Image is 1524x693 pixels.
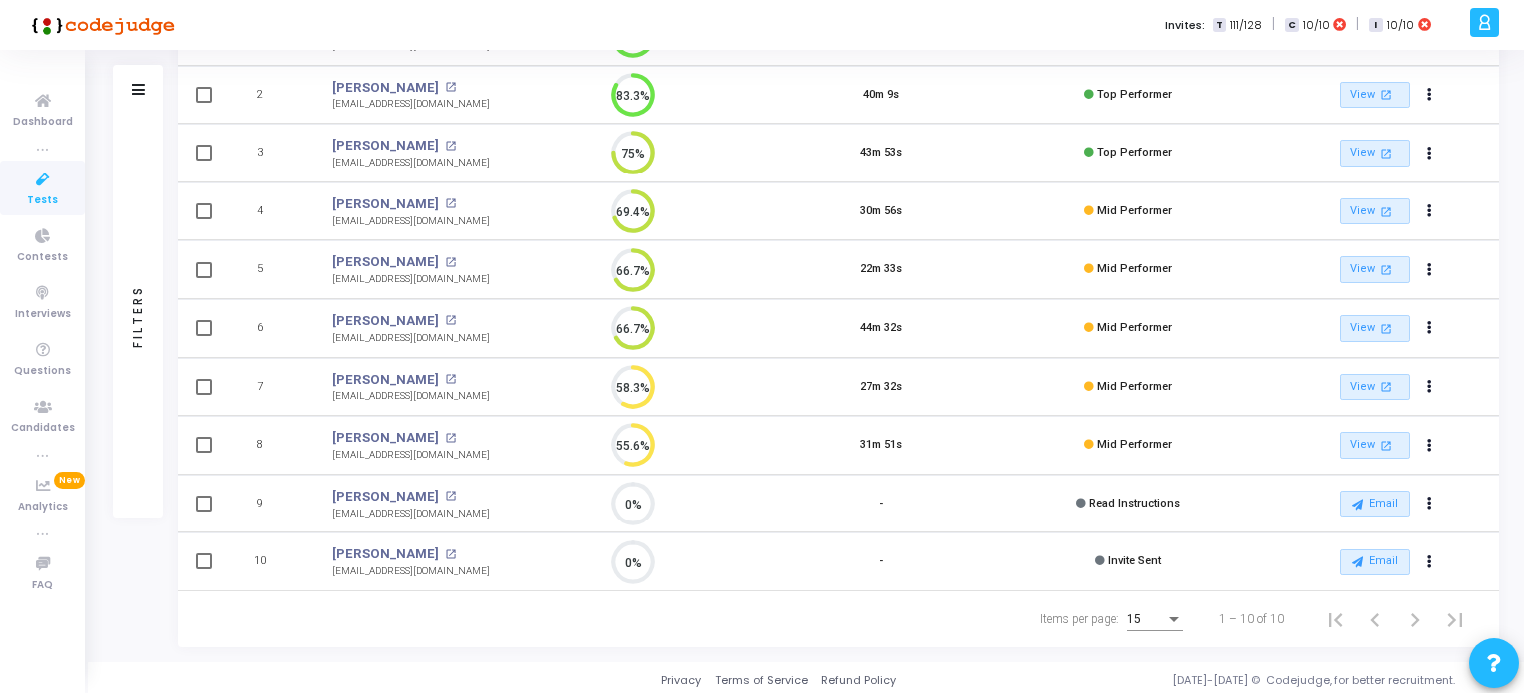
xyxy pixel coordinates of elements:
span: T [1213,18,1226,33]
a: View [1340,374,1410,401]
span: 10/10 [1387,17,1414,34]
div: [EMAIL_ADDRESS][DOMAIN_NAME] [332,507,490,521]
mat-icon: open_in_new [1378,378,1395,395]
mat-icon: open_in_new [445,82,456,93]
div: 44m 32s [860,320,902,337]
mat-icon: open_in_new [445,198,456,209]
a: [PERSON_NAME] [332,487,439,507]
a: [PERSON_NAME] [332,428,439,448]
div: 1 – 10 of 10 [1219,610,1284,628]
button: Email [1340,491,1410,517]
button: Previous page [1355,599,1395,639]
mat-icon: open_in_new [1378,203,1395,220]
button: Actions [1416,140,1444,168]
mat-icon: open_in_new [1378,145,1395,162]
a: Terms of Service [715,672,808,689]
a: View [1340,315,1410,342]
div: - [879,553,883,570]
mat-icon: open_in_new [445,257,456,268]
mat-icon: open_in_new [445,374,456,385]
button: Actions [1416,315,1444,343]
td: 2 [227,66,312,125]
button: First page [1316,599,1355,639]
a: [PERSON_NAME] [332,136,439,156]
mat-icon: open_in_new [445,491,456,502]
div: [EMAIL_ADDRESS][DOMAIN_NAME] [332,389,490,404]
span: FAQ [32,577,53,594]
div: [EMAIL_ADDRESS][DOMAIN_NAME] [332,331,490,346]
span: Contests [17,249,68,266]
mat-icon: open_in_new [445,141,456,152]
span: I [1369,18,1382,33]
a: View [1340,140,1410,167]
div: [DATE]-[DATE] © Codejudge, for better recruitment. [896,672,1499,689]
button: Actions [1416,81,1444,109]
td: 8 [227,416,312,475]
a: Privacy [661,672,701,689]
div: 43m 53s [860,145,902,162]
div: [EMAIL_ADDRESS][DOMAIN_NAME] [332,156,490,171]
div: 31m 51s [860,437,902,454]
span: Top Performer [1097,88,1172,101]
span: 15 [1127,612,1141,626]
span: Mid Performer [1097,204,1172,217]
a: [PERSON_NAME] [332,252,439,272]
span: Mid Performer [1097,321,1172,334]
td: 7 [227,358,312,417]
span: Mid Performer [1097,438,1172,451]
div: 22m 33s [860,261,902,278]
div: 40m 9s [863,87,899,104]
div: 27m 32s [860,379,902,396]
span: C [1285,18,1298,33]
a: [PERSON_NAME] [332,370,439,390]
span: | [1272,14,1275,35]
div: Filters [129,206,147,426]
button: Last page [1435,599,1475,639]
div: [EMAIL_ADDRESS][DOMAIN_NAME] [332,564,490,579]
a: [PERSON_NAME] [332,311,439,331]
button: Actions [1416,432,1444,460]
button: Email [1340,549,1410,575]
mat-icon: open_in_new [1378,437,1395,454]
button: Actions [1416,256,1444,284]
img: logo [25,5,175,45]
span: Tests [27,192,58,209]
button: Actions [1416,490,1444,518]
div: [EMAIL_ADDRESS][DOMAIN_NAME] [332,448,490,463]
div: [EMAIL_ADDRESS][DOMAIN_NAME] [332,214,490,229]
td: 10 [227,532,312,591]
span: Mid Performer [1097,262,1172,275]
a: View [1340,198,1410,225]
a: [PERSON_NAME] [332,78,439,98]
div: [EMAIL_ADDRESS][DOMAIN_NAME] [332,97,490,112]
span: New [54,472,85,489]
span: | [1356,14,1359,35]
td: 4 [227,182,312,241]
span: 10/10 [1303,17,1330,34]
a: [PERSON_NAME] [332,194,439,214]
span: Questions [14,363,71,380]
div: 30m 56s [860,203,902,220]
span: 111/128 [1230,17,1262,34]
a: View [1340,256,1410,283]
mat-select: Items per page: [1127,613,1183,627]
td: 5 [227,240,312,299]
mat-icon: open_in_new [1378,320,1395,337]
span: Dashboard [13,114,73,131]
mat-icon: open_in_new [445,549,456,560]
a: [PERSON_NAME] [332,544,439,564]
button: Actions [1416,373,1444,401]
span: Read Instructions [1089,497,1180,510]
mat-icon: open_in_new [1378,261,1395,278]
td: 6 [227,299,312,358]
span: Candidates [11,420,75,437]
mat-icon: open_in_new [445,433,456,444]
button: Actions [1416,197,1444,225]
div: - [879,496,883,513]
label: Invites: [1165,17,1205,34]
a: View [1340,432,1410,459]
div: [EMAIL_ADDRESS][DOMAIN_NAME] [332,272,490,287]
a: Refund Policy [821,672,896,689]
button: Actions [1416,548,1444,576]
td: 9 [227,475,312,533]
